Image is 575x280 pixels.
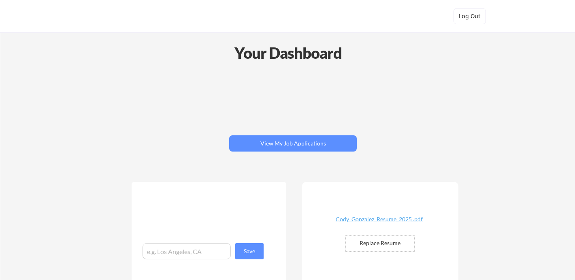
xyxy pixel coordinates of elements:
input: e.g. Los Angeles, CA [143,243,231,259]
button: Log Out [454,8,486,24]
button: Save [235,243,264,259]
div: Your Dashboard [1,41,575,64]
button: View My Job Applications [229,135,357,152]
a: Cody_Gonzalez_Resume_2025 .pdf [331,216,427,229]
div: Cody_Gonzalez_Resume_2025 .pdf [331,216,427,222]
